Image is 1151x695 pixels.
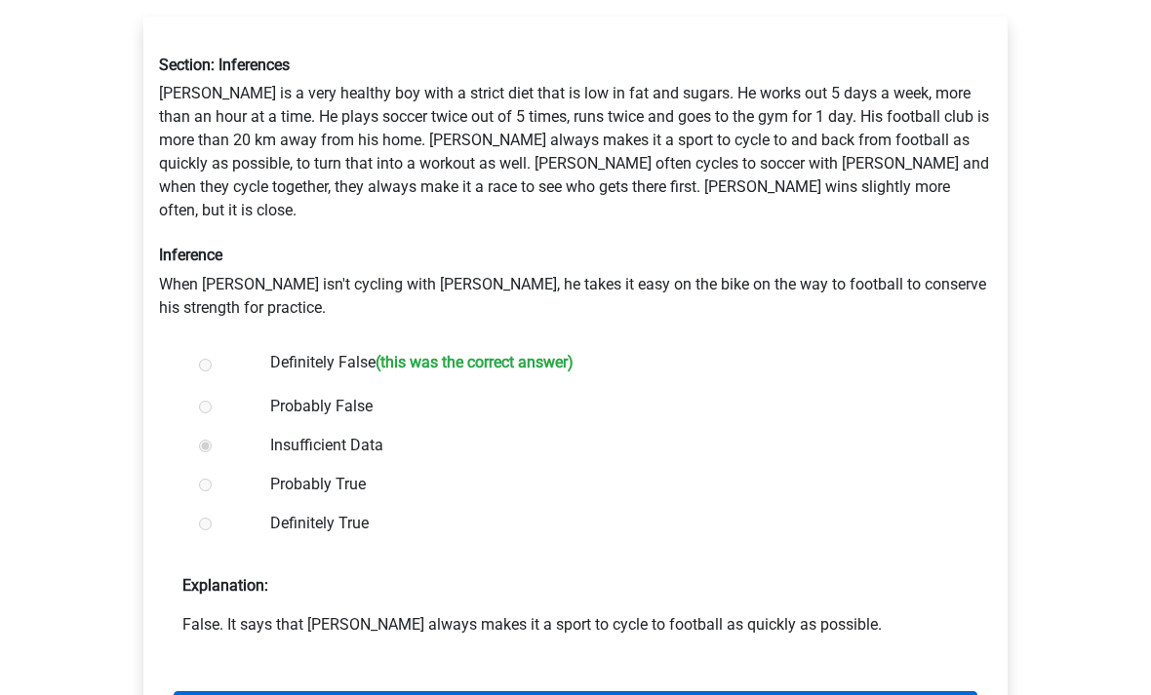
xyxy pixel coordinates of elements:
strong: Explanation: [182,577,268,596]
label: Insufficient Data [270,435,945,458]
h6: Inference [159,247,992,265]
div: [PERSON_NAME] is a very healthy boy with a strict diet that is low in fat and sugars. He works ou... [144,41,1007,335]
h6: Section: Inferences [159,57,992,75]
p: False. It says that [PERSON_NAME] always makes it a sport to cycle to football as quickly as poss... [182,614,969,637]
label: Probably True [270,474,945,497]
label: Definitely True [270,513,945,536]
h6: (this was the correct answer) [376,354,574,372]
label: Definitely False [270,352,945,380]
label: Probably False [270,396,945,419]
